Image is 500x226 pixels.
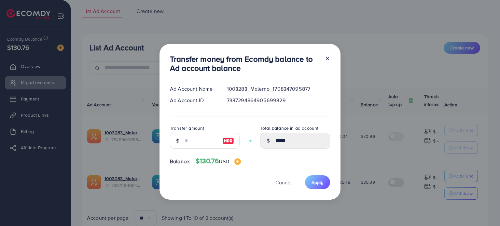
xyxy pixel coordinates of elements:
[472,197,495,221] iframe: Chat
[165,85,222,93] div: Ad Account Name
[305,175,330,189] button: Apply
[170,54,320,73] h3: Transfer money from Ecomdy balance to Ad account balance
[260,125,318,131] label: Total balance in ad account
[222,85,335,93] div: 1003283_Malerno_1708347095877
[170,158,190,165] span: Balance:
[234,158,241,165] img: image
[267,175,300,189] button: Cancel
[222,137,234,145] img: image
[170,125,204,131] label: Transfer amount
[219,158,229,165] span: USD
[222,97,335,104] div: 7337294864905699329
[165,97,222,104] div: Ad Account ID
[312,179,324,186] span: Apply
[275,179,292,186] span: Cancel
[196,157,241,165] h4: $130.76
